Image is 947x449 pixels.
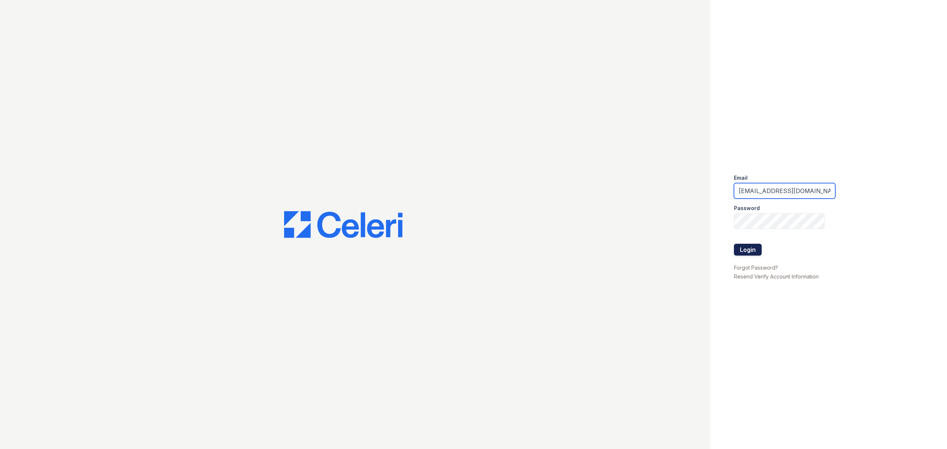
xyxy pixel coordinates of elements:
a: Forgot Password? [734,264,778,271]
button: Login [734,244,762,256]
label: Password [734,205,760,212]
img: CE_Logo_Blue-a8612792a0a2168367f1c8372b55b34899dd931a85d93a1a3d3e32e68fde9ad4.png [284,211,402,238]
a: Resend Verify Account Information [734,273,819,280]
label: Email [734,174,748,182]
